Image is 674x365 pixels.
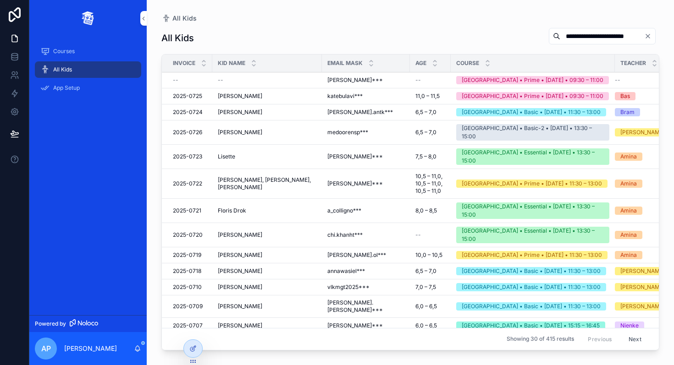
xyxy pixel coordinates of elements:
span: 2025-0725 [173,93,202,100]
a: [GEOGRAPHIC_DATA] • Prime • [DATE] • 11:30 – 13:00 [456,251,609,259]
a: [PERSON_NAME] [218,251,316,259]
span: Lisette [218,153,235,160]
a: [GEOGRAPHIC_DATA] • Prime • [DATE] • 11:30 – 13:00 [456,180,609,188]
a: [GEOGRAPHIC_DATA] • Prime • [DATE] • 09:30 – 11:00 [456,92,609,100]
span: 6,5 – 7,0 [415,129,436,136]
span: 6,5 – 7,0 [415,267,436,275]
span: [PERSON_NAME] [218,231,262,239]
span: Age [415,60,426,67]
span: [PERSON_NAME] [218,267,262,275]
div: [GEOGRAPHIC_DATA] • Prime • [DATE] • 09:30 – 11:00 [462,92,603,100]
a: All Kids [161,14,197,23]
a: 2025-0721 [173,207,207,214]
a: [PERSON_NAME]*** [327,322,404,329]
a: [GEOGRAPHIC_DATA] • Prime • [DATE] • 09:30 – 11:00 [456,76,609,84]
a: [PERSON_NAME] [218,129,316,136]
a: Floris Drok [218,207,316,214]
a: [PERSON_NAME]*** [327,153,404,160]
a: -- [415,231,445,239]
span: App Setup [53,84,80,92]
a: -- [615,76,673,84]
a: Amina [615,251,673,259]
div: [GEOGRAPHIC_DATA] • Prime • [DATE] • 09:30 – 11:00 [462,76,603,84]
a: 2025-0726 [173,129,207,136]
span: 2025-0724 [173,109,203,116]
span: [PERSON_NAME] [218,93,262,100]
h1: All Kids [161,32,194,44]
a: 2025-0709 [173,303,207,310]
a: [PERSON_NAME] [218,93,316,100]
a: [GEOGRAPHIC_DATA] • Essential • [DATE] • 13:30 – 15:00 [456,148,609,165]
a: 8,0 – 8,5 [415,207,445,214]
span: [PERSON_NAME]*** [327,76,383,84]
a: [PERSON_NAME] [218,109,316,116]
button: Clear [644,33,655,40]
a: 2025-0707 [173,322,207,329]
a: 2025-0719 [173,251,207,259]
div: [GEOGRAPHIC_DATA] • Basic-2 • [DATE] • 13:30 – 15:00 [462,124,604,141]
span: -- [415,231,421,239]
a: 2025-0723 [173,153,207,160]
span: AP [41,343,51,354]
span: [PERSON_NAME].ol*** [327,251,386,259]
span: 2025-0721 [173,207,201,214]
a: 11,0 – 11,5 [415,93,445,100]
a: [PERSON_NAME] [615,302,673,311]
span: Course [456,60,479,67]
span: [PERSON_NAME].[PERSON_NAME]*** [327,299,404,314]
div: [GEOGRAPHIC_DATA] • Basic • [DATE] • 15:15 – 16:45 [462,321,600,330]
a: Amina [615,153,673,161]
div: [GEOGRAPHIC_DATA] • Basic • [DATE] • 11:30 – 13:00 [462,267,601,275]
div: [GEOGRAPHIC_DATA] • Prime • [DATE] • 11:30 – 13:00 [462,180,602,188]
span: Email Mask [327,60,363,67]
a: [PERSON_NAME] [218,231,316,239]
span: 11,0 – 11,5 [415,93,440,100]
a: [PERSON_NAME]*** [327,180,404,187]
span: 10,0 – 10,5 [415,251,442,259]
span: 2025-0720 [173,231,203,239]
a: 10,5 – 11,0, 10,5 – 11,0, 10,5 – 11,0 [415,173,445,195]
a: [GEOGRAPHIC_DATA] • Basic-2 • [DATE] • 13:30 – 15:00 [456,124,609,141]
a: Amina [615,180,673,188]
a: 6,0 – 6,5 [415,322,445,329]
a: 2025-0724 [173,109,207,116]
a: Amina [615,207,673,215]
span: Floris Drok [218,207,246,214]
span: All Kids [53,66,72,73]
span: [PERSON_NAME] [218,251,262,259]
a: Amina [615,231,673,239]
span: Showing 30 of 415 results [507,336,574,343]
div: [GEOGRAPHIC_DATA] • Essential • [DATE] • 13:30 – 15:00 [462,148,604,165]
div: [GEOGRAPHIC_DATA] • Essential • [DATE] • 13:30 – 15:00 [462,202,604,219]
span: [PERSON_NAME] [218,129,262,136]
div: [PERSON_NAME] [620,283,665,291]
a: [GEOGRAPHIC_DATA] • Basic • [DATE] • 11:30 – 13:00 [456,302,609,311]
a: [GEOGRAPHIC_DATA] • Basic • [DATE] • 11:30 – 13:00 [456,267,609,275]
div: Amina [620,251,637,259]
div: [GEOGRAPHIC_DATA] • Essential • [DATE] • 13:30 – 15:00 [462,227,604,243]
a: [GEOGRAPHIC_DATA] • Essential • [DATE] • 13:30 – 15:00 [456,227,609,243]
span: 2025-0718 [173,267,201,275]
div: [GEOGRAPHIC_DATA] • Basic • [DATE] • 11:30 – 13:00 [462,302,601,311]
a: 2025-0718 [173,267,207,275]
a: [GEOGRAPHIC_DATA] • Essential • [DATE] • 13:30 – 15:00 [456,202,609,219]
a: 7,0 – 7,5 [415,283,445,291]
span: 2025-0707 [173,322,203,329]
span: -- [173,76,178,84]
a: 10,0 – 10,5 [415,251,445,259]
a: 2025-0720 [173,231,207,239]
span: [PERSON_NAME] [218,109,262,116]
a: [PERSON_NAME] [218,267,316,275]
a: 6,5 – 7,0 [415,109,445,116]
a: -- [218,76,316,84]
span: 7,5 – 8,0 [415,153,436,160]
a: Bas [615,92,673,100]
a: Powered by [29,315,147,332]
span: 6,0 – 6,5 [415,322,437,329]
span: 2025-0726 [173,129,202,136]
a: [PERSON_NAME] [615,283,673,291]
span: [PERSON_NAME], [PERSON_NAME], [PERSON_NAME] [218,176,316,191]
div: Amina [620,180,637,188]
span: 2025-0723 [173,153,202,160]
div: Nienke [620,321,639,330]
